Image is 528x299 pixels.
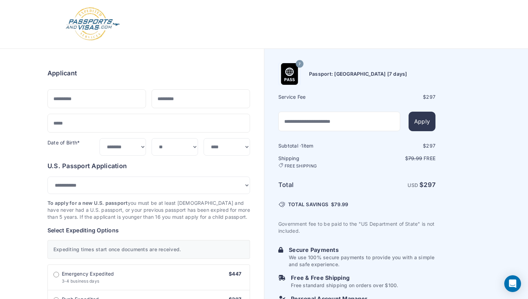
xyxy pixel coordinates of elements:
[291,282,398,289] p: Free standard shipping on orders over $100.
[62,278,99,284] span: 3-4 business days
[47,200,250,220] p: you must be at least [DEMOGRAPHIC_DATA] and have never had a U.S. passport, or your previous pass...
[47,161,250,171] h6: U.S. Passport Application
[278,180,356,190] h6: Total
[65,7,120,42] img: Logo
[47,200,128,206] strong: To apply for a new U.S. passport
[47,68,77,78] h6: Applicant
[299,60,301,69] span: 7
[278,94,356,100] h6: Service Fee
[408,182,418,188] span: USD
[289,254,435,268] p: We use 100% secure payments to provide you with a simple and safe experience.
[229,271,241,277] span: $447
[47,240,250,259] div: Expediting times start once documents are received.
[358,94,435,100] div: $
[279,63,300,85] img: Product Name
[426,94,435,100] span: 297
[285,163,317,169] span: FREE SHIPPING
[409,112,435,131] button: Apply
[291,274,398,282] h6: Free & Free Shipping
[426,143,435,149] span: 297
[47,140,80,145] label: Date of Birth*
[278,142,356,149] h6: Subtotal · item
[289,246,435,254] h6: Secure Payments
[301,143,303,149] span: 1
[278,155,356,169] h6: Shipping
[331,201,348,208] span: $
[408,155,422,161] span: 79.99
[424,181,435,188] span: 297
[358,142,435,149] div: $
[419,181,435,188] strong: $
[47,226,250,234] h6: Select Expediting Options
[62,270,114,277] span: Emergency Expedited
[309,70,407,77] h6: Passport: [GEOGRAPHIC_DATA] [7 days]
[504,275,521,292] div: Open Intercom Messenger
[424,155,435,161] span: Free
[278,220,435,234] p: Government fee to be paid to the "US Department of State" is not included.
[334,201,348,207] span: 79.99
[288,201,328,208] span: TOTAL SAVINGS
[358,155,435,162] p: $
